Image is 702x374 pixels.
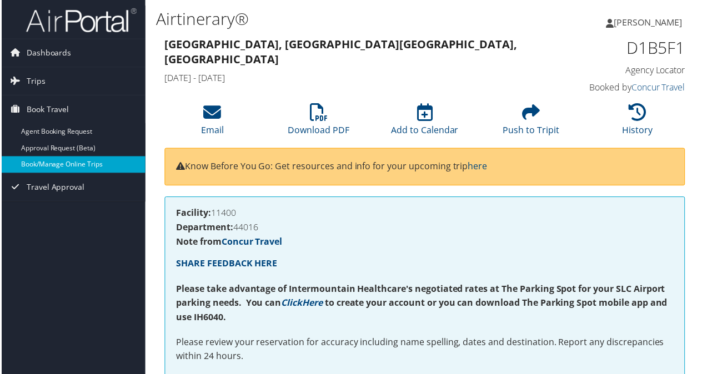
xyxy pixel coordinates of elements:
[175,208,210,220] strong: Facility:
[175,236,282,249] strong: Note from
[25,68,44,95] span: Trips
[608,6,695,39] a: [PERSON_NAME]
[469,161,488,173] a: here
[25,39,70,67] span: Dashboards
[569,82,687,94] h4: Booked by
[156,7,515,31] h1: Airtinerary®
[569,64,687,77] h4: Agency Locator
[175,224,675,233] h4: 44016
[302,298,323,310] a: Here
[175,209,675,218] h4: 11400
[24,7,136,33] img: airportal-logo.png
[175,160,675,175] p: Know Before You Go: Get resources and info for your upcoming trip
[281,298,302,310] a: Click
[615,16,684,28] span: [PERSON_NAME]
[164,72,552,84] h4: [DATE] - [DATE]
[392,110,459,137] a: Add to Calendar
[175,298,669,325] strong: to create your account or you can download The Parking Spot mobile app and use IH6040.
[504,110,560,137] a: Push to Tripit
[624,110,654,137] a: History
[25,96,68,124] span: Book Travel
[175,337,675,365] p: Please review your reservation for accuracy including name spelling, dates and destination. Repor...
[175,284,667,311] strong: Please take advantage of Intermountain Healthcare's negotiated rates at The Parking Spot for your...
[175,222,233,234] strong: Department:
[25,174,83,202] span: Travel Approval
[221,236,282,249] a: Concur Travel
[175,259,277,271] a: SHARE FEEDBACK HERE
[288,110,349,137] a: Download PDF
[164,37,518,67] strong: [GEOGRAPHIC_DATA], [GEOGRAPHIC_DATA] [GEOGRAPHIC_DATA], [GEOGRAPHIC_DATA]
[569,37,687,60] h1: D1B5F1
[633,82,687,94] a: Concur Travel
[200,110,223,137] a: Email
